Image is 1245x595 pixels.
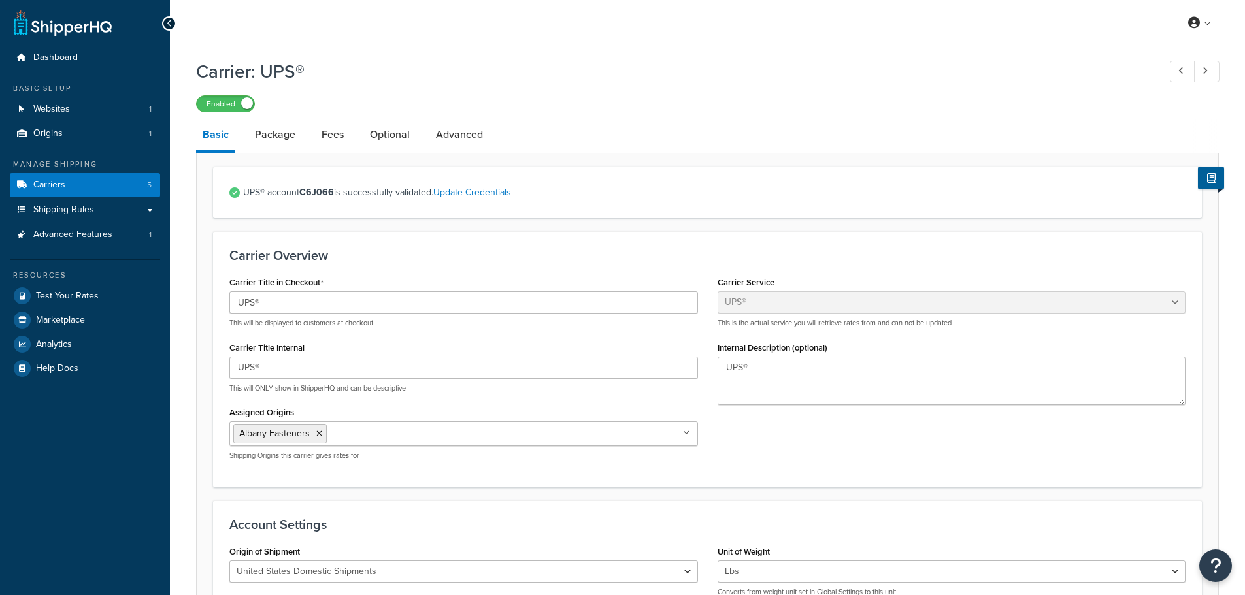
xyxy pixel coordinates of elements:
[239,426,310,440] span: Albany Fasteners
[10,159,160,170] div: Manage Shipping
[149,128,152,139] span: 1
[10,332,160,356] a: Analytics
[1170,61,1195,82] a: Previous Record
[10,173,160,197] li: Carriers
[10,173,160,197] a: Carriers5
[1198,167,1224,189] button: Show Help Docs
[315,119,350,150] a: Fees
[299,185,334,199] strong: C6J066
[229,278,324,288] label: Carrier Title in Checkout
[196,59,1146,84] h1: Carrier: UPS®
[248,119,302,150] a: Package
[33,204,94,216] span: Shipping Rules
[243,184,1186,202] span: UPS® account is successfully validated.
[433,185,511,199] a: Update Credentials
[1194,61,1220,82] a: Next Record
[10,121,160,146] a: Origins1
[149,229,152,240] span: 1
[10,284,160,308] a: Test Your Rates
[229,547,300,556] label: Origin of Shipment
[10,357,160,380] a: Help Docs
[10,46,160,70] a: Dashboard
[149,104,152,115] span: 1
[33,104,70,115] span: Websites
[10,97,160,121] li: Websites
[33,180,65,191] span: Carriers
[33,128,63,139] span: Origins
[363,119,416,150] a: Optional
[10,223,160,247] a: Advanced Features1
[147,180,152,191] span: 5
[718,278,774,287] label: Carrier Service
[229,343,305,353] label: Carrier Title Internal
[36,363,78,374] span: Help Docs
[197,96,254,112] label: Enabled
[33,229,112,240] span: Advanced Features
[10,83,160,94] div: Basic Setup
[36,315,85,326] span: Marketplace
[718,343,827,353] label: Internal Description (optional)
[229,517,1186,532] h3: Account Settings
[36,339,72,350] span: Analytics
[1199,549,1232,582] button: Open Resource Center
[10,270,160,281] div: Resources
[33,52,78,63] span: Dashboard
[229,383,698,393] p: This will ONLY show in ShipperHQ and can be descriptive
[718,357,1186,405] textarea: UPS®
[10,223,160,247] li: Advanced Features
[229,248,1186,263] h3: Carrier Overview
[196,119,235,153] a: Basic
[229,408,294,417] label: Assigned Origins
[718,318,1186,328] p: This is the actual service you will retrieve rates from and can not be updated
[10,97,160,121] a: Websites1
[429,119,490,150] a: Advanced
[229,451,698,460] p: Shipping Origins this carrier gives rates for
[10,121,160,146] li: Origins
[718,547,770,556] label: Unit of Weight
[36,291,99,302] span: Test Your Rates
[229,318,698,328] p: This will be displayed to customers at checkout
[10,308,160,332] a: Marketplace
[10,198,160,222] a: Shipping Rules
